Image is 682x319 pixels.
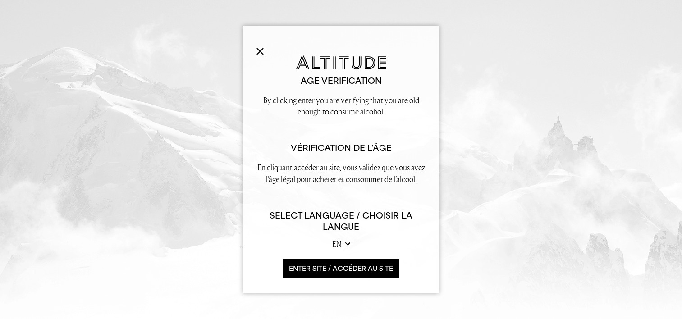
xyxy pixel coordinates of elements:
h6: Select Language / Choisir la langue [256,210,426,232]
img: Close [256,48,264,55]
p: En cliquant accéder au site, vous validez que vous avez l’âge légal pour acheter et consommer de ... [256,162,426,184]
button: ENTER SITE / accéder au site [283,259,399,278]
p: By clicking enter you are verifying that you are old enough to consume alcohol. [256,95,426,117]
h2: Age verification [256,75,426,87]
h2: Vérification de l'âge [256,142,426,154]
img: Altitude Gin [296,55,386,69]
